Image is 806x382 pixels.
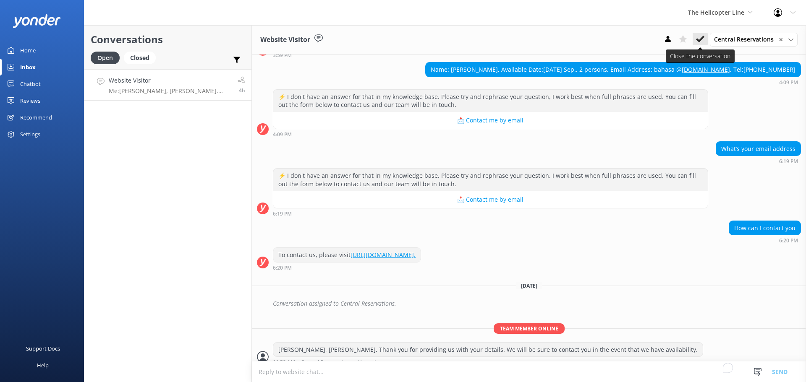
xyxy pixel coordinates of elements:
span: Aug 28 2025 11:50am (UTC +12:00) Pacific/Auckland [239,87,245,94]
div: Aug 27 2025 06:19pm (UTC +12:00) Pacific/Auckland [273,210,708,216]
div: Recommend [20,109,52,126]
div: Aug 27 2025 06:20pm (UTC +12:00) Pacific/Auckland [729,237,801,243]
div: Aug 27 2025 06:19pm (UTC +12:00) Pacific/Auckland [716,158,801,164]
strong: 6:19 PM [273,211,292,216]
div: 2025-08-27T20:22:26.761 [257,296,801,311]
span: Central Reservations [714,35,779,44]
span: ✕ [779,36,783,44]
div: To contact us, please visit [273,248,421,262]
h4: Website Visitor [109,76,231,85]
div: How can I contact you [729,221,801,235]
span: Team member online [494,323,565,334]
strong: 6:20 PM [273,265,292,270]
div: Help [37,357,49,374]
div: Reviews [20,92,40,109]
a: Closed [124,53,160,62]
div: Settings [20,126,40,143]
strong: 6:19 PM [779,159,798,164]
div: What’s your email address [716,142,801,156]
strong: 3:59 PM [273,53,292,58]
div: Aug 27 2025 06:20pm (UTC +12:00) Pacific/Auckland [273,265,421,270]
p: Me: [PERSON_NAME], [PERSON_NAME]. Thank you for providing us with your details. We will be sure t... [109,87,231,95]
span: The Helicopter Line [688,8,744,16]
div: Aug 28 2025 11:50am (UTC +12:00) Pacific/Auckland [273,359,703,365]
div: Home [20,42,36,59]
strong: 4:09 PM [779,80,798,85]
strong: 4:09 PM [273,132,292,137]
div: ⚡ I don't have an answer for that in my knowledge base. Please try and rephrase your question, I ... [273,169,708,191]
span: • Unread [355,360,376,365]
div: Support Docs [26,340,60,357]
div: Inbox [20,59,36,75]
button: 📩 Contact me by email [273,191,708,208]
button: 📩 Contact me by email [273,112,708,129]
div: Aug 27 2025 04:09pm (UTC +12:00) Pacific/Auckland [273,131,708,137]
strong: 11:50 AM [273,360,295,365]
div: Open [91,52,120,64]
div: ⚡ I don't have an answer for that in my knowledge base. Please try and rephrase your question, I ... [273,90,708,112]
div: Name: [PERSON_NAME], Available Date:[DATE] Sep., 2 persons, Email Address: bahasa @ , Tel:[PHONE_... [426,62,801,77]
div: [PERSON_NAME], [PERSON_NAME]. Thank you for providing us with your details. We will be sure to co... [273,343,703,357]
span: [DATE] [516,282,542,289]
div: Assign User [710,33,798,46]
a: [DOMAIN_NAME] [682,65,730,73]
a: [URL][DOMAIN_NAME]. [351,251,416,259]
h2: Conversations [91,31,245,47]
div: Aug 27 2025 03:59pm (UTC +12:00) Pacific/Auckland [273,52,673,58]
textarea: To enrich screen reader interactions, please activate Accessibility in Grammarly extension settings [252,361,806,382]
div: Closed [124,52,156,64]
strong: 6:20 PM [779,238,798,243]
div: Aug 27 2025 04:09pm (UTC +12:00) Pacific/Auckland [425,79,801,85]
img: yonder-white-logo.png [13,14,61,28]
h3: Website Visitor [260,34,310,45]
div: Conversation assigned to Central Reservations. [273,296,801,311]
span: Central Reservations [301,360,352,365]
a: Website VisitorMe:[PERSON_NAME], [PERSON_NAME]. Thank you for providing us with your details. We ... [84,69,251,101]
div: Chatbot [20,75,41,92]
a: Open [91,53,124,62]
